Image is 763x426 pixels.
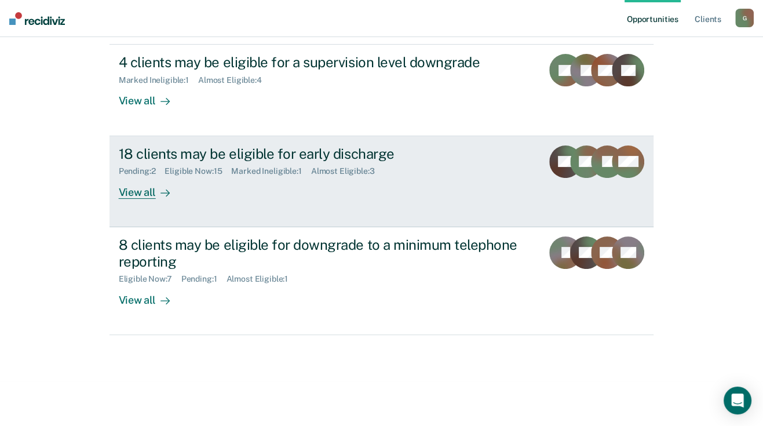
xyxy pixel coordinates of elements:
[165,166,231,176] div: Eligible Now : 15
[119,284,184,307] div: View all
[119,274,181,284] div: Eligible Now : 7
[181,274,227,284] div: Pending : 1
[119,166,165,176] div: Pending : 2
[9,12,65,25] img: Recidiviz
[311,166,384,176] div: Almost Eligible : 3
[735,9,754,27] button: G
[119,54,525,71] div: 4 clients may be eligible for a supervision level downgrade
[109,136,654,227] a: 18 clients may be eligible for early dischargePending:2Eligible Now:15Marked Ineligible:1Almost E...
[119,236,525,270] div: 8 clients may be eligible for downgrade to a minimum telephone reporting
[119,85,184,108] div: View all
[198,75,271,85] div: Almost Eligible : 4
[119,145,525,162] div: 18 clients may be eligible for early discharge
[724,387,751,414] div: Open Intercom Messenger
[231,166,311,176] div: Marked Ineligible : 1
[109,44,654,136] a: 4 clients may be eligible for a supervision level downgradeMarked Ineligible:1Almost Eligible:4Vi...
[226,274,297,284] div: Almost Eligible : 1
[109,227,654,335] a: 8 clients may be eligible for downgrade to a minimum telephone reportingEligible Now:7Pending:1Al...
[119,75,198,85] div: Marked Ineligible : 1
[119,176,184,199] div: View all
